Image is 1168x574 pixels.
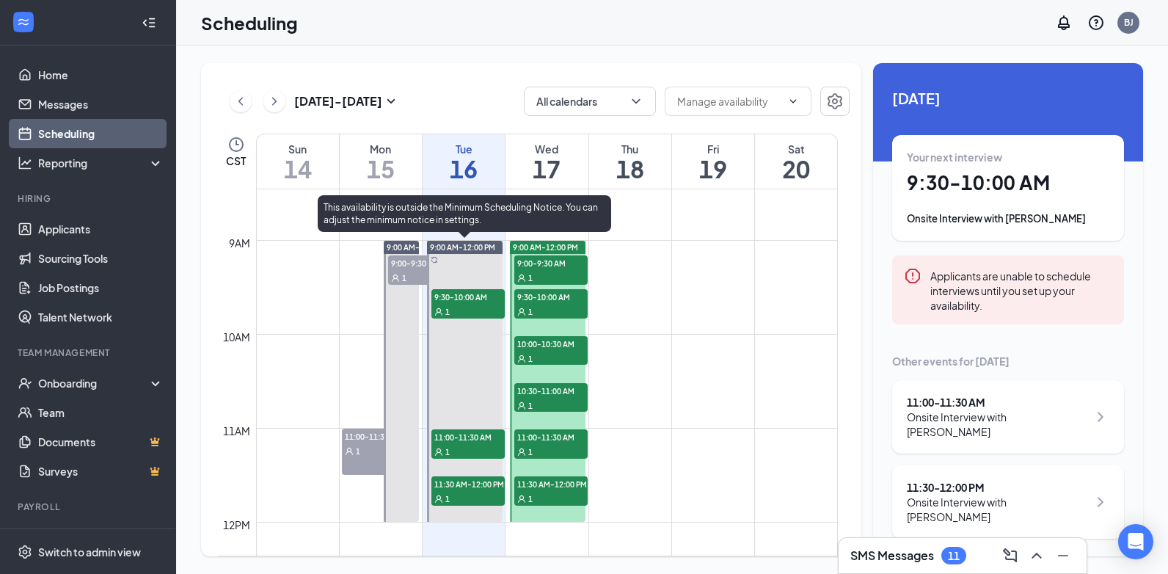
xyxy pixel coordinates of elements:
button: ChevronUp [1025,544,1048,567]
a: September 20, 2025 [755,134,837,189]
span: 1 [445,447,450,457]
div: Wed [505,142,588,156]
h1: 18 [589,156,671,181]
div: Your next interview [907,150,1109,164]
svg: User [517,308,526,316]
svg: Minimize [1054,547,1072,564]
span: 9:30-10:00 AM [514,289,588,304]
svg: Notifications [1055,14,1073,32]
div: Tue [423,142,505,156]
a: Home [38,60,164,90]
svg: User [517,402,526,410]
svg: User [517,355,526,363]
a: September 16, 2025 [423,134,505,189]
h3: [DATE] - [DATE] [294,93,382,109]
h1: 15 [340,156,422,181]
span: 1 [528,447,533,457]
h1: 20 [755,156,837,181]
div: Applicants are unable to schedule interviews until you set up your availability. [930,267,1112,313]
svg: ChevronRight [1092,408,1109,426]
svg: Error [904,267,921,285]
svg: User [434,308,443,316]
svg: User [517,448,526,457]
div: 10am [220,329,253,345]
div: Thu [589,142,671,156]
a: DocumentsCrown [38,427,164,457]
button: Minimize [1051,544,1075,567]
div: Hiring [18,192,161,205]
div: Team Management [18,346,161,359]
svg: ChevronDown [787,95,799,107]
span: 1 [402,273,406,283]
a: Job Postings [38,273,164,302]
span: 11:30 AM-12:00 PM [431,476,505,491]
button: ChevronLeft [230,90,252,112]
div: Onsite Interview with [PERSON_NAME] [907,211,1109,226]
span: 11:00-11:30 AM [514,429,588,444]
span: 9:00 AM-12:00 PM [430,242,495,253]
span: 11:00-11:30 AM [431,429,505,444]
span: 1 [528,401,533,411]
div: BJ [1124,16,1134,29]
span: 1 [528,273,533,283]
h1: 16 [423,156,505,181]
svg: User [434,448,443,457]
input: Manage availability [677,93,781,109]
span: 1 [528,494,533,504]
h1: 17 [505,156,588,181]
div: Onsite Interview with [PERSON_NAME] [907,410,1088,439]
svg: ChevronDown [629,94,643,109]
svg: WorkstreamLogo [16,15,31,29]
svg: User [345,447,354,456]
span: 11:00-11:30 AM [342,429,415,443]
a: PayrollCrown [38,523,164,552]
a: Talent Network [38,302,164,332]
div: 12pm [220,517,253,533]
svg: User [434,495,443,504]
span: 10:00-10:30 AM [514,336,588,351]
button: ChevronRight [263,90,285,112]
h1: 19 [672,156,754,181]
div: 11am [220,423,253,439]
svg: ComposeMessage [1001,547,1019,564]
h1: 9:30 - 10:00 AM [907,170,1109,195]
svg: User [391,274,400,283]
svg: Sync [431,256,438,264]
span: 11:30 AM-12:00 PM [514,476,588,491]
a: September 18, 2025 [589,134,671,189]
button: All calendarsChevronDown [524,87,656,116]
button: Settings [820,87,850,116]
div: Onboarding [38,376,151,390]
svg: Settings [18,545,32,559]
svg: Clock [227,136,245,153]
svg: QuestionInfo [1087,14,1105,32]
svg: User [517,274,526,283]
svg: User [517,495,526,504]
svg: ChevronRight [1092,493,1109,511]
a: Scheduling [38,119,164,148]
svg: Analysis [18,156,32,170]
div: 11:00 - 11:30 AM [907,395,1088,410]
a: September 15, 2025 [340,134,422,189]
span: 9:30-10:00 AM [431,289,505,304]
svg: ChevronUp [1028,547,1045,564]
div: 11:30 - 12:00 PM [907,480,1088,495]
div: Sat [755,142,837,156]
svg: Settings [826,92,844,110]
h3: SMS Messages [850,548,934,564]
div: Mon [340,142,422,156]
svg: Collapse [142,15,156,30]
span: [DATE] [892,87,1124,109]
a: SurveysCrown [38,457,164,486]
div: Payroll [18,501,161,513]
svg: UserCheck [18,376,32,390]
span: 9:00-9:30 AM [514,255,588,270]
h1: 14 [257,156,339,181]
svg: ChevronRight [267,92,282,110]
button: ComposeMessage [999,544,1022,567]
a: Sourcing Tools [38,244,164,273]
div: Open Intercom Messenger [1118,524,1153,559]
span: 1 [528,307,533,317]
span: 9:00-9:30 AM [388,255,461,270]
svg: SmallChevronDown [382,92,400,110]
